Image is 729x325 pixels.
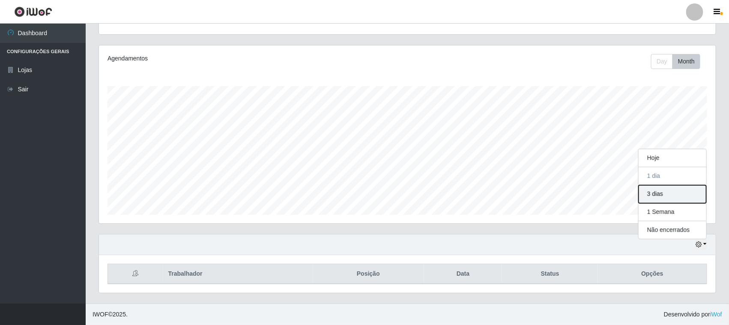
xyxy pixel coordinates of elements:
[424,264,502,284] th: Data
[651,54,700,69] div: First group
[639,167,706,185] button: 1 dia
[639,149,706,167] button: Hoje
[313,264,424,284] th: Posição
[163,264,313,284] th: Trabalhador
[639,221,706,239] button: Não encerrados
[598,264,707,284] th: Opções
[651,54,673,69] button: Day
[639,185,706,203] button: 3 dias
[639,203,706,221] button: 1 Semana
[108,54,350,63] div: Agendamentos
[664,310,722,319] span: Desenvolvido por
[502,264,598,284] th: Status
[93,310,128,319] span: © 2025 .
[14,6,52,17] img: CoreUI Logo
[651,54,707,69] div: Toolbar with button groups
[672,54,700,69] button: Month
[710,311,722,318] a: iWof
[93,311,108,318] span: IWOF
